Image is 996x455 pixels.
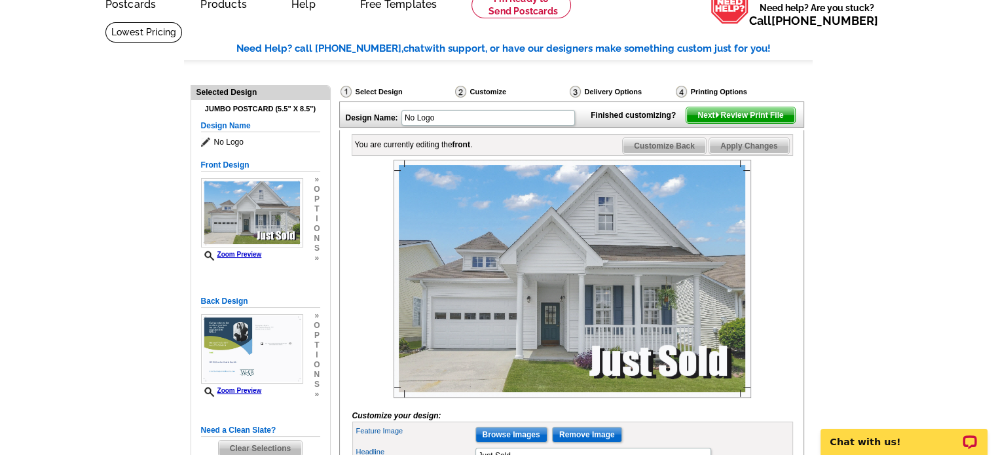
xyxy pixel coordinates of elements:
[674,85,791,98] div: Printing Options
[314,185,320,194] span: o
[201,105,320,113] h4: Jumbo Postcard (5.5" x 8.5")
[686,107,794,123] span: Next Review Print File
[191,86,330,98] div: Selected Design
[771,14,878,27] a: [PHONE_NUMBER]
[568,85,674,98] div: Delivery Options
[314,234,320,244] span: n
[314,311,320,321] span: »
[314,321,320,331] span: o
[201,136,320,149] span: No Logo
[201,120,320,132] h5: Design Name
[314,380,320,390] span: s
[454,85,568,101] div: Customize
[314,331,320,340] span: p
[314,175,320,185] span: »
[314,224,320,234] span: o
[749,1,885,27] span: Need help? Are you stuck?
[394,160,751,398] img: Z18891966_00001_1.jpg
[314,244,320,253] span: s
[314,340,320,350] span: t
[455,86,466,98] img: Customize
[314,204,320,214] span: t
[623,138,706,154] span: Customize Back
[314,194,320,204] span: p
[403,43,424,54] span: chat
[709,138,788,154] span: Apply Changes
[714,112,720,118] img: button-next-arrow-white.png
[314,370,320,380] span: n
[314,360,320,370] span: o
[201,387,262,394] a: Zoom Preview
[201,159,320,172] h5: Front Design
[346,113,398,122] strong: Design Name:
[355,139,473,151] div: You are currently editing the .
[749,14,878,27] span: Call
[201,178,303,247] img: Z18891966_00001_1.jpg
[341,86,352,98] img: Select Design
[201,314,303,384] img: Z18891966_00001_2.jpg
[201,251,262,258] a: Zoom Preview
[676,86,687,98] img: Printing Options & Summary
[201,295,320,308] h5: Back Design
[314,350,320,360] span: i
[475,427,547,443] input: Browse Images
[452,140,470,149] b: front
[236,41,813,56] div: Need Help? call [PHONE_NUMBER], with support, or have our designers make something custom just fo...
[591,111,684,120] strong: Finished customizing?
[352,411,441,420] i: Customize your design:
[314,253,320,263] span: »
[552,427,622,443] input: Remove Image
[356,426,474,437] label: Feature Image
[314,390,320,399] span: »
[314,214,320,224] span: i
[570,86,581,98] img: Delivery Options
[201,424,320,437] h5: Need a Clean Slate?
[339,85,454,101] div: Select Design
[812,414,996,455] iframe: LiveChat chat widget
